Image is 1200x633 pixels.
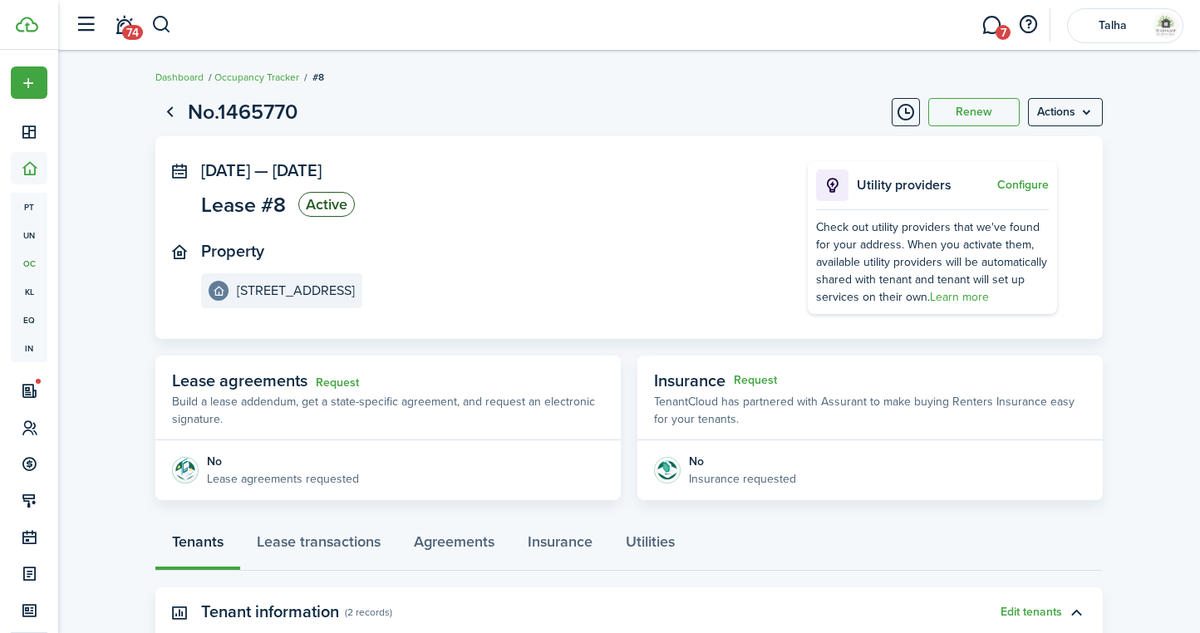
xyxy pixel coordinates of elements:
span: [DATE] [201,158,250,183]
span: — [254,158,268,183]
status: Active [298,192,355,217]
img: TenantCloud [16,17,38,32]
button: Edit tenants [1001,606,1062,619]
button: Search [151,11,172,39]
button: Open resource center [1014,11,1042,39]
button: Timeline [892,98,920,126]
button: Open sidebar [70,9,101,41]
a: pt [11,193,47,221]
panel-main-subtitle: (2 records) [345,605,392,620]
a: Utilities [609,521,691,571]
a: Occupancy Tracker [214,70,299,85]
span: Lease agreements [172,368,307,393]
div: No [689,453,796,470]
a: Insurance [511,521,609,571]
a: Lease transactions [240,521,397,571]
span: Insurance [654,368,725,393]
a: in [11,334,47,362]
img: Talha [1153,12,1179,39]
a: kl [11,277,47,306]
button: Request [734,374,777,387]
p: Utility providers [857,175,993,195]
menu-btn: Actions [1028,98,1103,126]
button: Open menu [1028,98,1103,126]
button: Open menu [11,66,47,99]
button: Renew [928,98,1020,126]
span: Lease #8 [201,194,286,215]
a: Dashboard [155,70,204,85]
p: Build a lease addendum, get a state-specific agreement, and request an electronic signature. [172,393,604,428]
button: Configure [997,179,1049,192]
panel-main-title: Tenant information [201,602,339,621]
span: Talha [1080,20,1146,32]
span: [DATE] [273,158,322,183]
a: Go back [155,98,184,126]
a: Messaging [976,4,1007,47]
span: 7 [996,25,1011,40]
a: oc [11,249,47,277]
div: No [207,453,359,470]
h1: No.1465770 [188,96,298,128]
img: Insurance protection [654,457,681,483]
a: Notifications [108,4,140,47]
a: Learn more [930,288,989,306]
a: eq [11,306,47,334]
p: TenantCloud has partnered with Assurant to make buying Renters Insurance easy for your tenants. [654,393,1086,428]
span: #8 [312,70,324,85]
span: 74 [122,25,143,40]
button: Toggle accordion [1062,598,1090,626]
p: Insurance requested [689,470,796,488]
a: Agreements [397,521,511,571]
a: un [11,221,47,249]
img: Agreement e-sign [172,457,199,483]
e-details-info-title: [STREET_ADDRESS] [237,283,355,298]
a: Request [316,376,359,390]
div: Check out utility providers that we've found for your address. When you activate them, available ... [816,218,1049,306]
p: Lease agreements requested [207,470,359,488]
panel-main-title: Property [201,242,264,261]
